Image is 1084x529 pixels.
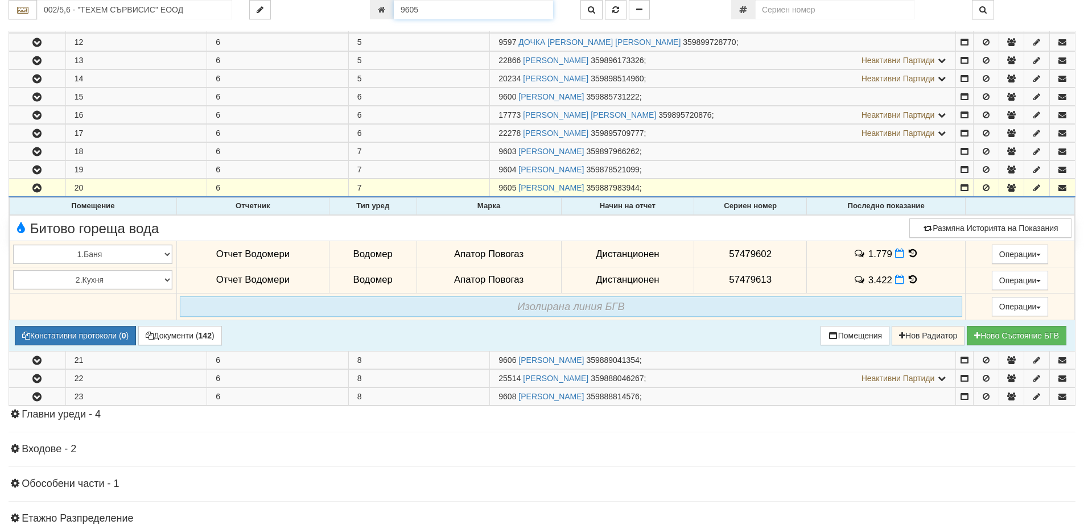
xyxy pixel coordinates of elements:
[523,56,588,65] a: [PERSON_NAME]
[517,300,625,312] i: Изолирана линия БГВ
[357,38,362,47] span: 5
[561,198,694,215] th: Начин на отчет
[561,241,694,267] td: Дистанционен
[357,183,362,192] span: 7
[65,125,207,142] td: 17
[498,129,521,138] span: Партида №
[65,179,207,197] td: 20
[199,331,212,340] b: 142
[523,374,588,383] a: [PERSON_NAME]
[895,275,904,284] i: Нов Отчет към 29/08/2025
[906,274,919,285] span: История на показанията
[518,356,584,365] a: [PERSON_NAME]
[65,352,207,369] td: 21
[9,409,1075,420] h4: Главни уреди - 4
[490,70,956,88] td: ;
[490,388,956,406] td: ;
[523,129,588,138] a: [PERSON_NAME]
[65,52,207,69] td: 13
[207,88,349,106] td: 6
[906,248,919,259] span: История на показанията
[498,56,521,65] span: Партида №
[357,110,362,119] span: 6
[498,38,516,47] span: Партида №
[357,392,362,401] span: 8
[357,356,362,365] span: 8
[518,183,584,192] a: [PERSON_NAME]
[992,245,1049,264] button: Операции
[729,274,772,285] span: 57479613
[498,147,516,156] span: Партида №
[357,56,362,65] span: 5
[862,129,935,138] span: Неактивни Партиди
[329,241,417,267] td: Водомер
[909,218,1071,238] button: Размяна Историята на Показания
[586,92,639,101] span: 359885731222
[498,392,516,401] span: Партида №
[518,38,681,47] a: ДОЧКА [PERSON_NAME] [PERSON_NAME]
[523,110,656,119] a: [PERSON_NAME] [PERSON_NAME]
[518,165,584,174] a: [PERSON_NAME]
[518,92,584,101] a: [PERSON_NAME]
[498,165,516,174] span: Партида №
[490,370,956,387] td: ;
[207,161,349,179] td: 6
[207,352,349,369] td: 6
[490,125,956,142] td: ;
[967,326,1066,345] button: Новo Състояние БГВ
[490,352,956,369] td: ;
[417,241,561,267] td: Апатор Повогаз
[357,74,362,83] span: 5
[586,183,639,192] span: 359887983944
[895,249,904,258] i: Нов Отчет към 29/08/2025
[854,274,868,285] span: История на забележките
[561,267,694,293] td: Дистанционен
[9,478,1075,490] h4: Обособени части - 1
[490,34,956,51] td: ;
[586,356,639,365] span: 359889041354
[729,249,772,259] span: 57479602
[176,198,329,215] th: Отчетник
[498,374,521,383] span: Партида №
[586,165,639,174] span: 359878521099
[498,92,516,101] span: Партида №
[207,52,349,69] td: 6
[13,221,159,236] span: Битово гореща вода
[207,179,349,197] td: 6
[586,392,639,401] span: 359888814576
[207,70,349,88] td: 6
[329,198,417,215] th: Тип уред
[357,129,362,138] span: 6
[65,370,207,387] td: 22
[586,147,639,156] span: 359897966262
[868,275,892,286] span: 3.422
[216,274,290,285] span: Отчет Водомери
[892,326,965,345] button: Нов Радиатор
[207,370,349,387] td: 6
[498,183,516,192] span: Партида №
[591,374,644,383] span: 359888046267
[9,513,1075,524] h4: Етажно Разпределение
[821,326,890,345] button: Помещения
[490,52,956,69] td: ;
[498,356,516,365] span: Партида №
[992,271,1049,290] button: Операции
[357,165,362,174] span: 7
[65,88,207,106] td: 15
[207,125,349,142] td: 6
[591,129,644,138] span: 359895709777
[658,110,711,119] span: 359895720876
[807,198,966,215] th: Последно показание
[15,326,136,345] button: Констативни протоколи (0)
[490,88,956,106] td: ;
[207,106,349,124] td: 6
[518,147,584,156] a: [PERSON_NAME]
[498,110,521,119] span: Партида №
[854,248,868,259] span: История на забележките
[65,143,207,160] td: 18
[216,249,290,259] span: Отчет Водомери
[357,374,362,383] span: 8
[498,74,521,83] span: Партида №
[65,161,207,179] td: 19
[9,444,1075,455] h4: Входове - 2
